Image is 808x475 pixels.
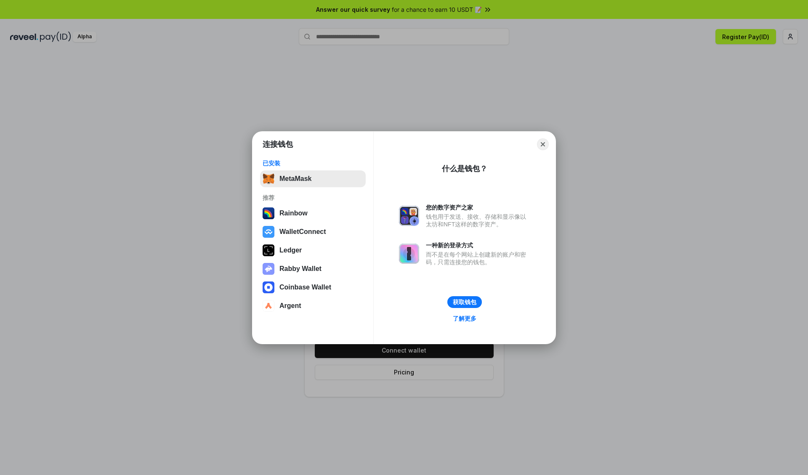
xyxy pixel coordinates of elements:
[279,302,301,310] div: Argent
[537,138,549,150] button: Close
[263,244,274,256] img: svg+xml,%3Csvg%20xmlns%3D%22http%3A%2F%2Fwww.w3.org%2F2000%2Fsvg%22%20width%3D%2228%22%20height%3...
[279,284,331,291] div: Coinbase Wallet
[448,313,481,324] a: 了解更多
[426,204,530,211] div: 您的数字资产之家
[426,241,530,249] div: 一种新的登录方式
[263,194,363,202] div: 推荐
[263,207,274,219] img: svg+xml,%3Csvg%20width%3D%22120%22%20height%3D%22120%22%20viewBox%3D%220%200%20120%20120%22%20fil...
[453,298,476,306] div: 获取钱包
[263,263,274,275] img: svg+xml,%3Csvg%20xmlns%3D%22http%3A%2F%2Fwww.w3.org%2F2000%2Fsvg%22%20fill%3D%22none%22%20viewBox...
[399,206,419,226] img: svg+xml,%3Csvg%20xmlns%3D%22http%3A%2F%2Fwww.w3.org%2F2000%2Fsvg%22%20fill%3D%22none%22%20viewBox...
[260,260,366,277] button: Rabby Wallet
[263,300,274,312] img: svg+xml,%3Csvg%20width%3D%2228%22%20height%3D%2228%22%20viewBox%3D%220%200%2028%2028%22%20fill%3D...
[279,265,322,273] div: Rabby Wallet
[442,164,487,174] div: 什么是钱包？
[279,175,311,183] div: MetaMask
[279,247,302,254] div: Ledger
[260,223,366,240] button: WalletConnect
[263,281,274,293] img: svg+xml,%3Csvg%20width%3D%2228%22%20height%3D%2228%22%20viewBox%3D%220%200%2028%2028%22%20fill%3D...
[279,228,326,236] div: WalletConnect
[447,296,482,308] button: 获取钱包
[263,173,274,185] img: svg+xml,%3Csvg%20fill%3D%22none%22%20height%3D%2233%22%20viewBox%3D%220%200%2035%2033%22%20width%...
[260,242,366,259] button: Ledger
[453,315,476,322] div: 了解更多
[260,297,366,314] button: Argent
[426,251,530,266] div: 而不是在每个网站上创建新的账户和密码，只需连接您的钱包。
[263,159,363,167] div: 已安装
[263,139,293,149] h1: 连接钱包
[279,210,308,217] div: Rainbow
[263,226,274,238] img: svg+xml,%3Csvg%20width%3D%2228%22%20height%3D%2228%22%20viewBox%3D%220%200%2028%2028%22%20fill%3D...
[260,205,366,222] button: Rainbow
[399,244,419,264] img: svg+xml,%3Csvg%20xmlns%3D%22http%3A%2F%2Fwww.w3.org%2F2000%2Fsvg%22%20fill%3D%22none%22%20viewBox...
[260,279,366,296] button: Coinbase Wallet
[426,213,530,228] div: 钱包用于发送、接收、存储和显示像以太坊和NFT这样的数字资产。
[260,170,366,187] button: MetaMask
